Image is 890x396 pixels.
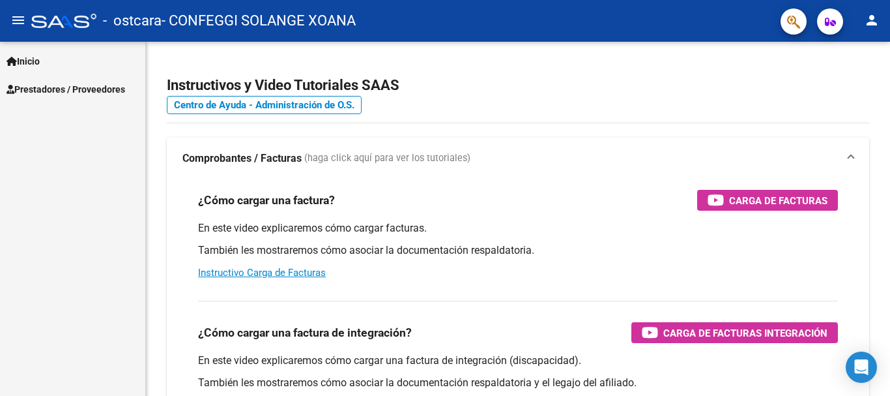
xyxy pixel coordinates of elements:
h3: ¿Cómo cargar una factura de integración? [198,324,412,342]
p: También les mostraremos cómo asociar la documentación respaldatoria. [198,243,838,258]
a: Instructivo Carga de Facturas [198,267,326,279]
p: En este video explicaremos cómo cargar una factura de integración (discapacidad). [198,354,838,368]
span: Carga de Facturas [729,192,827,209]
button: Carga de Facturas Integración [631,322,838,343]
a: Centro de Ayuda - Administración de O.S. [167,96,362,114]
span: Carga de Facturas Integración [663,325,827,341]
span: Inicio [7,54,40,69]
mat-expansion-panel-header: Comprobantes / Facturas (haga click aquí para ver los tutoriales) [167,138,869,179]
mat-icon: menu [10,12,26,28]
h3: ¿Cómo cargar una factura? [198,191,335,209]
div: Open Intercom Messenger [846,352,877,383]
mat-icon: person [864,12,880,28]
h2: Instructivos y Video Tutoriales SAAS [167,73,869,98]
button: Carga de Facturas [697,190,838,211]
span: Prestadores / Proveedores [7,82,125,97]
span: - ostcara [103,7,162,35]
strong: Comprobantes / Facturas [182,151,302,166]
p: También les mostraremos cómo asociar la documentación respaldatoria y el legajo del afiliado. [198,376,838,390]
span: (haga click aquí para ver los tutoriales) [304,151,470,166]
p: En este video explicaremos cómo cargar facturas. [198,221,838,236]
span: - CONFEGGI SOLANGE XOANA [162,7,356,35]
